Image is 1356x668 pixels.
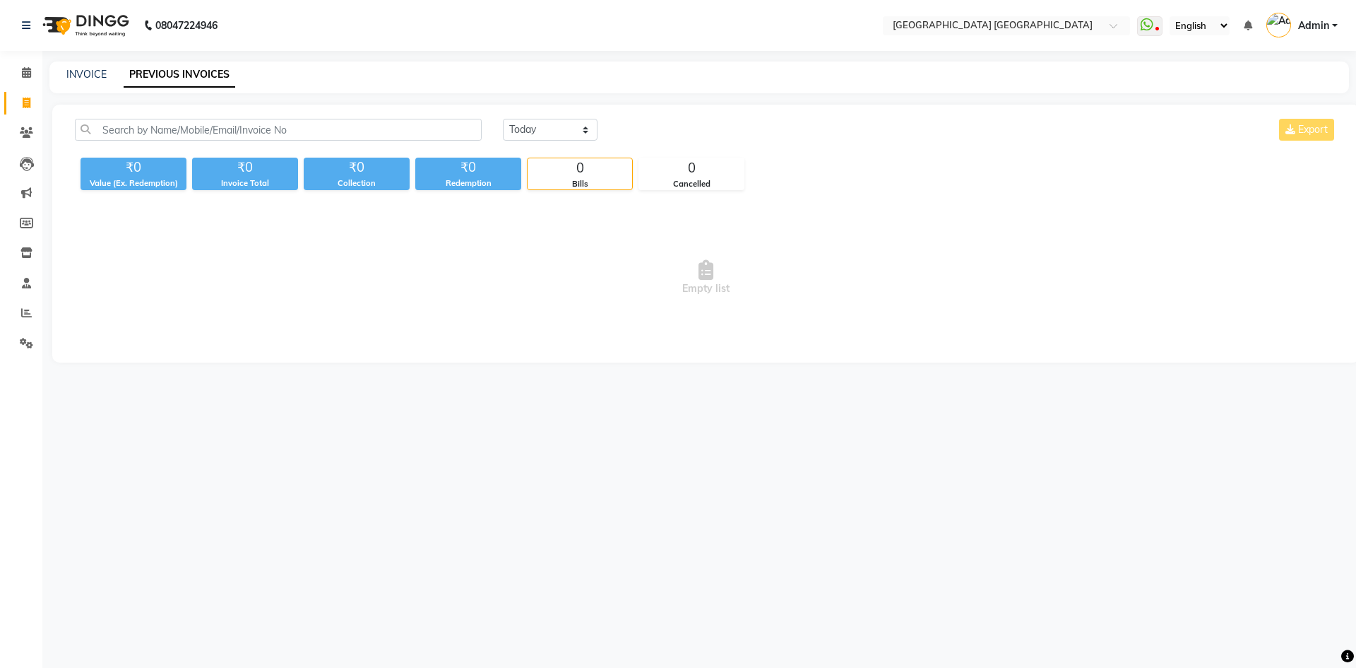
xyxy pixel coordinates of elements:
div: ₹0 [192,158,298,177]
div: Bills [528,178,632,190]
input: Search by Name/Mobile/Email/Invoice No [75,119,482,141]
div: ₹0 [81,158,186,177]
a: PREVIOUS INVOICES [124,62,235,88]
img: Admin [1266,13,1291,37]
div: Cancelled [639,178,744,190]
span: Empty list [75,207,1337,348]
div: ₹0 [304,158,410,177]
div: 0 [639,158,744,178]
div: Value (Ex. Redemption) [81,177,186,189]
img: logo [36,6,133,45]
b: 08047224946 [155,6,218,45]
div: Collection [304,177,410,189]
div: Redemption [415,177,521,189]
div: 0 [528,158,632,178]
span: Admin [1298,18,1329,33]
div: ₹0 [415,158,521,177]
div: Invoice Total [192,177,298,189]
a: INVOICE [66,68,107,81]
